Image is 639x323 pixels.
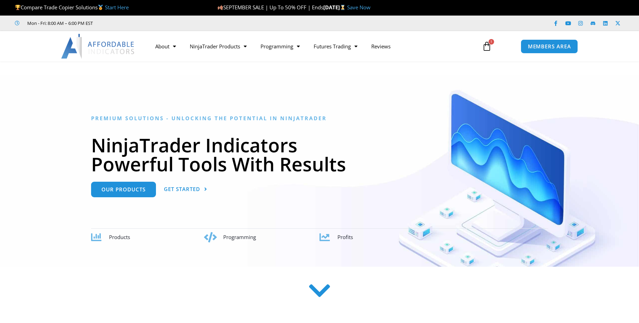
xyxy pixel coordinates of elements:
iframe: Customer reviews powered by Trustpilot [102,20,206,27]
a: Programming [254,38,307,54]
span: Our Products [101,187,146,192]
a: NinjaTrader Products [183,38,254,54]
strong: [DATE] [323,4,347,11]
span: Get Started [164,187,200,192]
img: 🥇 [98,5,103,10]
h1: NinjaTrader Indicators Powerful Tools With Results [91,135,548,173]
img: LogoAI | Affordable Indicators – NinjaTrader [61,34,135,59]
h6: Premium Solutions - Unlocking the Potential in NinjaTrader [91,115,548,122]
span: MEMBERS AREA [528,44,571,49]
span: SEPTEMBER SALE | Up To 50% OFF | Ends [217,4,323,11]
img: ⌛ [340,5,345,10]
span: Profits [337,234,353,240]
img: 🏆 [15,5,20,10]
a: Futures Trading [307,38,364,54]
span: Programming [223,234,256,240]
span: Compare Trade Copier Solutions [15,4,129,11]
a: Get Started [164,182,207,197]
nav: Menu [148,38,474,54]
a: Our Products [91,182,156,197]
a: Start Here [105,4,129,11]
a: About [148,38,183,54]
a: 1 [472,36,502,56]
a: Reviews [364,38,397,54]
img: 🍂 [218,5,223,10]
span: 1 [489,39,494,45]
a: Save Now [347,4,371,11]
a: MEMBERS AREA [521,39,578,54]
span: Mon - Fri: 8:00 AM – 6:00 PM EST [26,19,93,27]
span: Products [109,234,130,240]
